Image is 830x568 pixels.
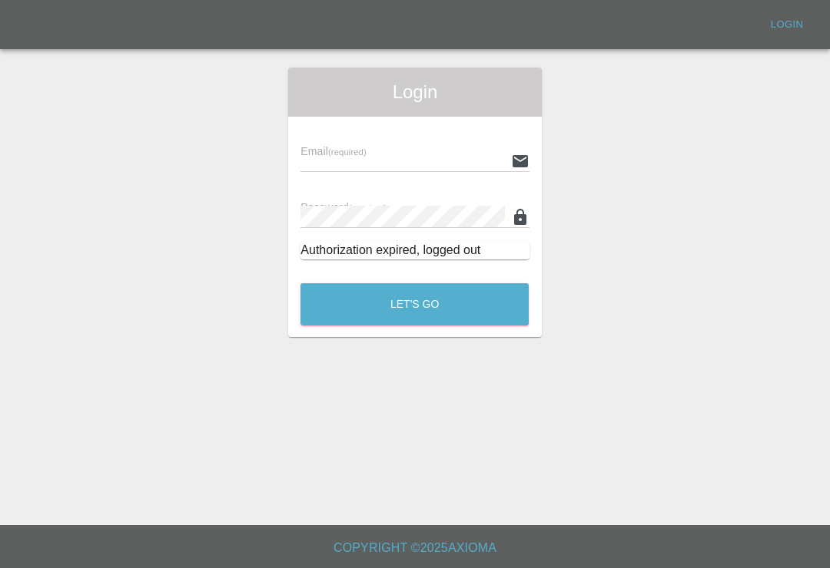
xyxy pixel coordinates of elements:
span: Email [300,145,366,157]
h6: Copyright © 2025 Axioma [12,537,818,559]
span: Login [300,80,529,104]
button: Let's Go [300,283,529,325]
span: Password [300,201,387,213]
div: Authorization expired, logged out [300,241,529,259]
small: (required) [328,147,367,157]
small: (required) [349,203,387,213]
a: Login [762,13,812,37]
